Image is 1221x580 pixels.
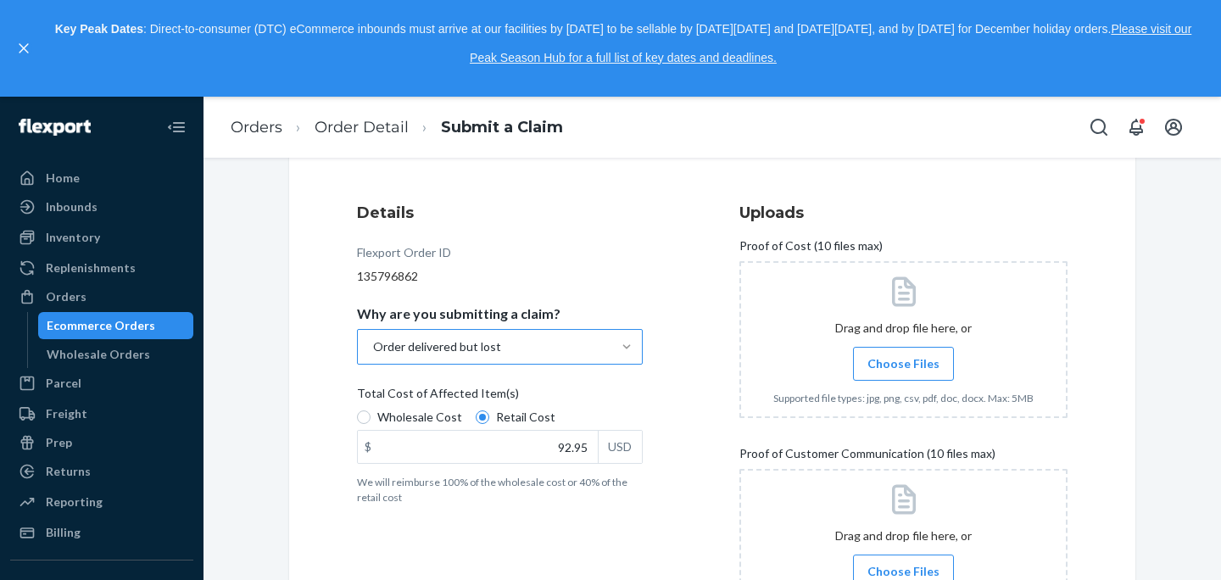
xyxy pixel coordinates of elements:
div: Orders [46,288,86,305]
div: Reporting [46,494,103,510]
div: Order delivered but lost [373,338,501,355]
button: Open notifications [1119,110,1153,144]
div: Home [46,170,80,187]
img: Flexport logo [19,119,91,136]
span: Choose Files [867,563,939,580]
div: Wholesale Orders [47,346,150,363]
span: Proof of Customer Communication (10 files max) [739,445,995,469]
div: Inventory [46,229,100,246]
button: close, [15,40,32,57]
a: Reporting [10,488,193,516]
div: Freight [46,405,87,422]
a: Inbounds [10,193,193,220]
a: Wholesale Orders [38,341,194,368]
span: Total Cost of Affected Item(s) [357,385,519,409]
button: Open account menu [1157,110,1190,144]
div: Parcel [46,375,81,392]
span: Wholesale Cost [377,409,462,426]
a: Prep [10,429,193,456]
div: 135796862 [357,268,643,285]
a: Please visit our Peak Season Hub for a full list of key dates and deadlines. [470,22,1191,64]
div: Returns [46,463,91,480]
button: Open Search Box [1082,110,1116,144]
p: We will reimburse 100% of the wholesale cost or 40% of the retail cost [357,475,643,504]
input: Retail Cost [476,410,489,424]
a: Submit a Claim [441,118,563,137]
p: : Direct-to-consumer (DTC) eCommerce inbounds must arrive at our facilities by [DATE] to be sella... [41,15,1206,72]
strong: Key Peak Dates [55,22,143,36]
p: Why are you submitting a claim? [357,305,560,322]
h3: Details [357,202,643,224]
button: Close Navigation [159,110,193,144]
div: Replenishments [46,259,136,276]
div: Inbounds [46,198,98,215]
a: Replenishments [10,254,193,282]
div: Prep [46,434,72,451]
a: Home [10,165,193,192]
div: Ecommerce Orders [47,317,155,334]
a: Freight [10,400,193,427]
ol: breadcrumbs [217,103,577,153]
div: $ [358,431,378,463]
span: Choose Files [867,355,939,372]
h3: Uploads [739,202,1068,224]
a: Parcel [10,370,193,397]
div: Billing [46,524,81,541]
span: Proof of Cost (10 files max) [739,237,883,261]
div: USD [598,431,642,463]
input: $USD [358,431,598,463]
input: Wholesale Cost [357,410,371,424]
a: Returns [10,458,193,485]
a: Orders [231,118,282,137]
a: Order Detail [315,118,409,137]
div: Flexport Order ID [357,244,451,268]
a: Billing [10,519,193,546]
a: Inventory [10,224,193,251]
a: Orders [10,283,193,310]
span: Retail Cost [496,409,555,426]
a: Ecommerce Orders [38,312,194,339]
